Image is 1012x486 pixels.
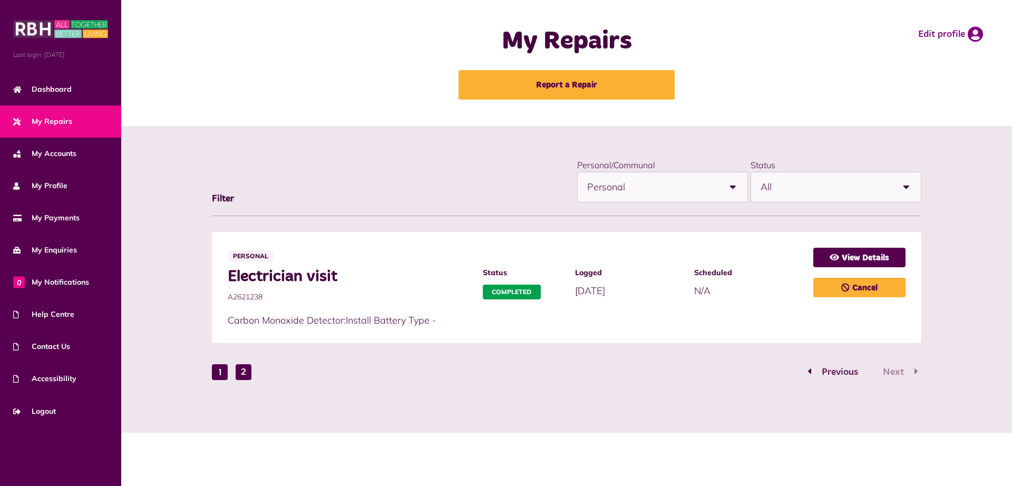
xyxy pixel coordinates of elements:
[13,84,72,95] span: Dashboard
[13,277,89,288] span: My Notifications
[13,50,108,60] span: Last login: [DATE]
[694,267,803,278] span: Scheduled
[577,160,655,170] label: Personal/Communal
[13,245,77,256] span: My Enquiries
[13,180,67,191] span: My Profile
[694,285,711,297] span: N/A
[751,160,775,170] label: Status
[13,341,70,352] span: Contact Us
[459,70,675,100] a: Report a Repair
[13,373,76,384] span: Accessibility
[804,365,869,380] button: Go to page 1
[813,248,906,267] a: View Details
[228,267,472,286] span: Electrician visit
[228,250,274,262] span: Personal
[13,18,108,40] img: MyRBH
[13,276,25,288] span: 0
[761,172,891,202] span: All
[13,309,74,320] span: Help Centre
[212,364,228,380] button: Go to page 1
[483,267,565,278] span: Status
[356,26,777,57] h1: My Repairs
[918,26,983,42] a: Edit profile
[814,367,866,377] span: Previous
[575,285,605,297] span: [DATE]
[483,285,541,299] span: Completed
[212,194,234,203] span: Filter
[228,291,472,303] span: A2621238
[575,267,684,278] span: Logged
[228,313,803,327] p: Carbon Monoxide Detector:Install Battery Type -
[587,172,718,202] span: Personal
[813,278,906,297] a: Cancel
[13,212,80,223] span: My Payments
[13,406,56,417] span: Logout
[13,148,76,159] span: My Accounts
[13,116,72,127] span: My Repairs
